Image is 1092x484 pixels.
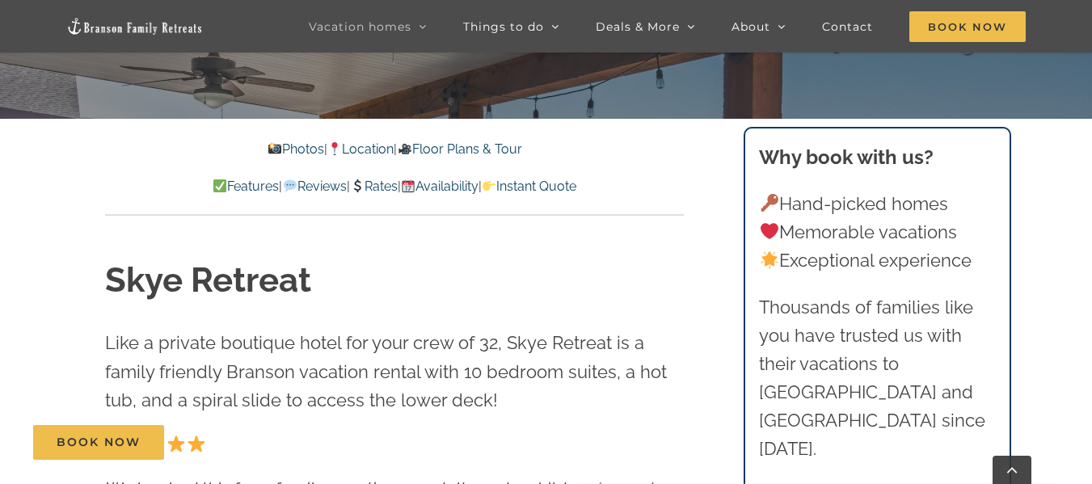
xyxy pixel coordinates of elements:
a: Book Now [33,425,164,460]
img: 👉 [483,179,495,192]
p: | | [105,139,684,160]
a: Floor Plans & Tour [397,141,521,157]
img: ✅ [213,179,226,192]
a: Photos [268,141,324,157]
span: Book Now [909,11,1026,42]
p: Hand-picked homes Memorable vacations Exceptional experience [759,190,995,276]
span: Contact [822,21,873,32]
p: Thousands of families like you have trusted us with their vacations to [GEOGRAPHIC_DATA] and [GEO... [759,293,995,464]
img: 📍 [328,142,341,155]
img: 📆 [402,179,415,192]
span: Deals & More [596,21,680,32]
a: Reviews [282,179,346,194]
img: 🎥 [398,142,411,155]
img: ❤️ [761,222,778,240]
p: | | | | [105,176,684,197]
a: Features [213,179,279,194]
span: Vacation homes [309,21,411,32]
h3: Why book with us? [759,143,995,172]
a: Rates [350,179,398,194]
img: Branson Family Retreats Logo [66,17,204,36]
img: 📸 [268,142,281,155]
img: 🌟 [761,251,778,269]
span: Book Now [57,436,141,449]
h1: Skye Retreat [105,257,684,305]
img: 💬 [284,179,297,192]
img: 🔑 [761,194,778,212]
span: Things to do [463,21,544,32]
span: About [732,21,770,32]
img: 💲 [351,179,364,192]
a: Location [327,141,394,157]
a: Instant Quote [482,179,576,194]
a: Availability [401,179,479,194]
span: Like a private boutique hotel for your crew of 32, Skye Retreat is a family friendly Branson vaca... [105,332,667,410]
